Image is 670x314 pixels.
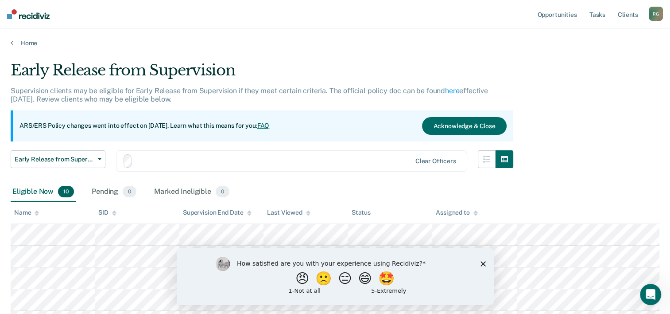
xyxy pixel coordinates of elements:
div: Last Viewed [267,209,310,216]
span: 0 [216,186,229,197]
div: SID [98,209,116,216]
iframe: Survey by Kim from Recidiviz [177,248,494,305]
span: Early Release from Supervision [15,156,94,163]
a: FAQ [257,122,270,129]
img: Recidiviz [7,9,50,19]
div: Supervision End Date [183,209,252,216]
button: Acknowledge & Close [422,117,506,135]
div: Assigned to [436,209,477,216]
div: Pending0 [90,182,138,202]
div: Early Release from Supervision [11,61,513,86]
a: here [445,86,459,95]
p: ARS/ERS Policy changes went into effect on [DATE]. Learn what this means for you: [19,122,269,130]
div: Marked Ineligible0 [152,182,231,202]
div: Clear officers [415,157,456,165]
div: Name [14,209,39,216]
div: Status [352,209,371,216]
div: R G [649,7,663,21]
div: Eligible Now10 [11,182,76,202]
p: Supervision clients may be eligible for Early Release from Supervision if they meet certain crite... [11,86,488,103]
span: 0 [123,186,136,197]
button: RG [649,7,663,21]
iframe: Intercom live chat [640,284,661,305]
a: Home [11,39,659,47]
button: Early Release from Supervision [11,150,105,168]
span: 10 [58,186,74,197]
